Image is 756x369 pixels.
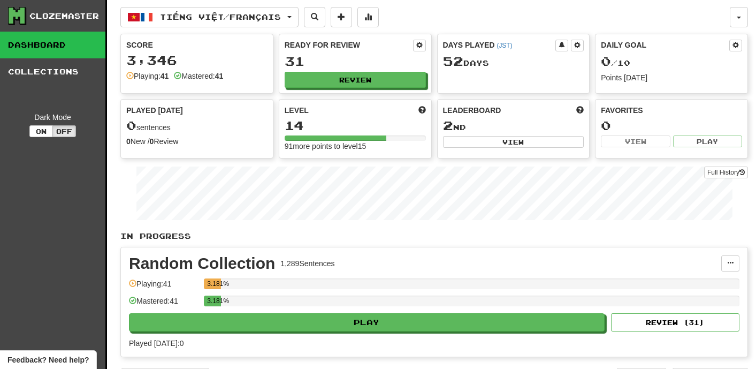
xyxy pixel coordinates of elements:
button: View [601,135,670,147]
div: Mastered: 41 [129,296,198,313]
button: More stats [357,7,379,27]
strong: 0 [150,137,154,146]
div: 3.181% [207,278,221,289]
div: Ready for Review [285,40,413,50]
div: 1,289 Sentences [280,258,334,269]
button: Off [52,125,76,137]
span: / 10 [601,58,630,67]
div: Clozemaster [29,11,99,21]
div: New / Review [126,136,268,147]
div: Points [DATE] [601,72,742,83]
div: 3.181% [207,296,221,306]
div: Random Collection [129,255,275,272]
button: Play [673,135,742,147]
span: Level [285,105,309,116]
span: 0 [601,54,611,69]
button: Add sentence to collection [331,7,352,27]
span: Played [DATE]: 0 [129,339,184,348]
span: 0 [126,118,136,133]
div: Days Played [443,40,556,50]
span: 52 [443,54,463,69]
div: 0 [601,119,742,132]
button: View [443,136,584,148]
span: Score more points to level up [418,105,426,116]
div: Playing: [126,71,169,81]
div: 14 [285,119,426,132]
div: Daily Goal [601,40,729,51]
span: This week in points, UTC [576,105,584,116]
span: 2 [443,118,453,133]
div: 91 more points to level 15 [285,141,426,152]
div: nd [443,119,584,133]
div: 31 [285,55,426,68]
span: Open feedback widget [7,355,89,365]
div: Day s [443,55,584,69]
button: On [29,125,53,137]
span: Played [DATE] [126,105,183,116]
div: sentences [126,119,268,133]
button: Review (31) [611,313,739,332]
strong: 0 [126,137,131,146]
span: Leaderboard [443,105,501,116]
div: Dark Mode [8,112,97,123]
div: Favorites [601,105,742,116]
button: Tiếng Việt/Français [120,7,299,27]
button: Review [285,72,426,88]
div: 3,346 [126,54,268,67]
div: Score [126,40,268,50]
button: Search sentences [304,7,325,27]
button: Play [129,313,605,332]
strong: 41 [215,72,224,80]
p: In Progress [120,231,748,242]
strong: 41 [161,72,169,80]
span: Tiếng Việt / Français [160,12,281,21]
div: Mastered: [174,71,223,81]
a: Full History [704,167,748,178]
div: Playing: 41 [129,278,198,296]
a: (JST) [497,42,512,49]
